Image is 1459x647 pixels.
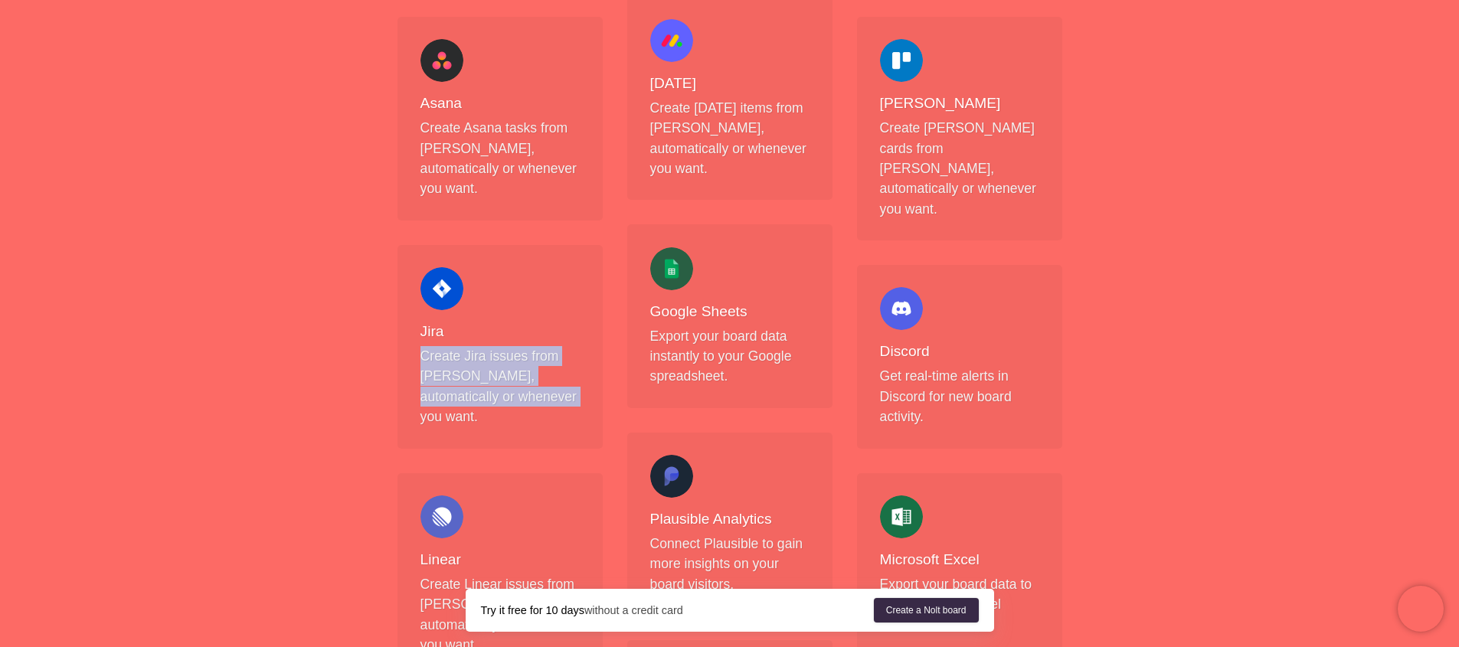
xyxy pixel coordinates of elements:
p: Export your board data to your Microsoft Excel sheet. [880,574,1039,635]
iframe: Chatra live chat [1398,586,1444,632]
strong: Try it free for 10 days [481,604,584,616]
h4: Jira [420,322,580,341]
p: Create [PERSON_NAME] cards from [PERSON_NAME], automatically or whenever you want. [880,118,1039,219]
h4: Google Sheets [650,302,810,322]
h4: [DATE] [650,74,810,93]
a: Create a Nolt board [874,598,979,622]
h4: Plausible Analytics [650,510,810,529]
p: Export your board data instantly to your Google spreadsheet. [650,326,810,387]
div: without a credit card [481,603,874,618]
h4: Microsoft Excel [880,551,1039,570]
p: Connect Plausible to gain more insights on your board visitors. [650,534,810,594]
h4: Linear [420,551,580,570]
p: Create [DATE] items from [PERSON_NAME], automatically or whenever you want. [650,98,810,179]
h4: Asana [420,94,580,113]
h4: Discord [880,342,1039,361]
p: Create Asana tasks from [PERSON_NAME], automatically or whenever you want. [420,118,580,199]
p: Create Jira issues from [PERSON_NAME], automatically or whenever you want. [420,346,580,427]
p: Get real-time alerts in Discord for new board activity. [880,366,1039,426]
h4: [PERSON_NAME] [880,94,1039,113]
